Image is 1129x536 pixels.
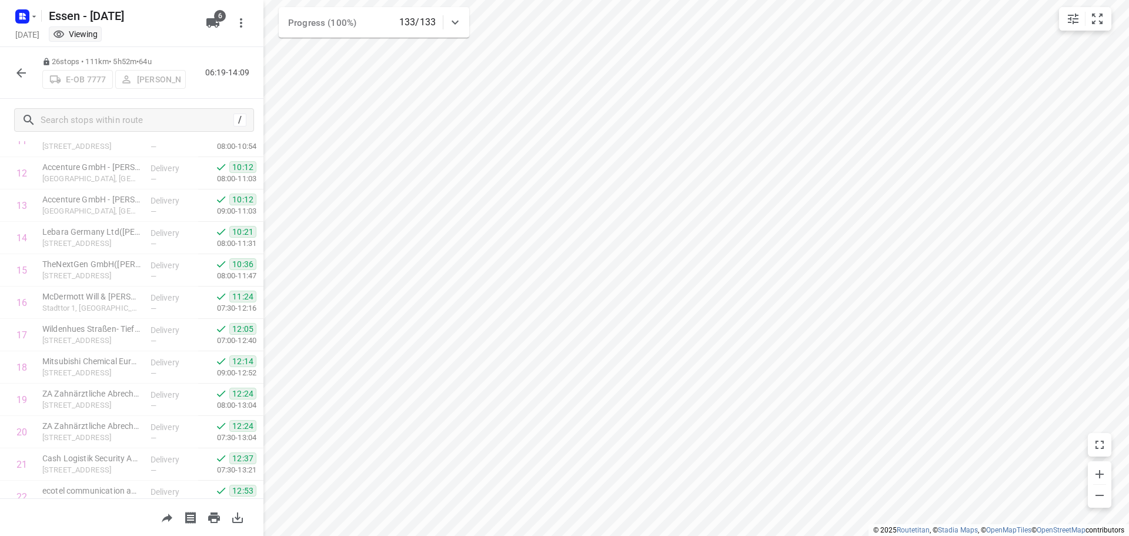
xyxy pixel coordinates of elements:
div: 18 [16,362,27,373]
p: 07:30-12:16 [198,302,256,314]
p: ZA Zahnärztliche Abrechnungsgesellschaft Düsseldorf AG([PERSON_NAME]) [42,388,141,399]
p: Delivery [151,421,194,433]
p: Wildenhues Straßen- Tief- und Asphaltbau GmbH([PERSON_NAME]) [42,323,141,335]
a: Routetitan [897,526,930,534]
p: Prinzenallee 11, Düsseldorf [42,497,141,508]
span: 12:24 [229,420,256,432]
span: — [151,466,156,475]
button: 6 [201,11,225,35]
span: • [136,57,139,66]
p: Werftstraße 21, Düsseldorf [42,399,141,411]
span: 10:36 [229,258,256,270]
div: 16 [16,297,27,308]
p: 06:19-14:09 [205,66,254,79]
svg: Done [215,420,227,432]
div: You are currently in view mode. To make any changes, go to edit project. [53,28,98,40]
p: Mitsubishi Chemical Europe GmbH(Mitsubishi Chemical Europe GmbH) [42,355,141,367]
button: Fit zoom [1085,7,1109,31]
p: Delivery [151,486,194,498]
span: Share route [155,511,179,522]
span: 10:21 [229,226,256,238]
p: 07:30-13:21 [198,464,256,476]
span: 11:24 [229,291,256,302]
p: Werftstraße 21, Düsseldorf [42,432,141,444]
svg: Done [215,226,227,238]
span: Print route [202,511,226,522]
p: 08:00-11:47 [198,270,256,282]
button: More [229,11,253,35]
p: 09:00-12:52 [198,367,256,379]
p: Delivery [151,389,194,401]
a: OpenStreetMap [1037,526,1085,534]
div: 12 [16,168,27,179]
p: Delivery [151,324,194,336]
span: 12:05 [229,323,256,335]
p: Cash Logistik Security AG(Daniel Richter) [42,452,141,464]
p: 08:00-11:03 [198,173,256,185]
div: 14 [16,232,27,244]
p: 07:00-12:40 [198,335,256,347]
p: 07:30-13:04 [198,432,256,444]
p: Burgunderstraße 29, Düsseldorf [42,464,141,476]
svg: Done [215,291,227,302]
p: [STREET_ADDRESS] [42,367,141,379]
span: Print shipping labels [179,511,202,522]
div: 15 [16,265,27,276]
p: 133/133 [399,15,436,29]
svg: Done [215,258,227,270]
p: Stadttor 1, [GEOGRAPHIC_DATA] [42,302,141,314]
span: — [151,337,156,345]
div: 21 [16,459,27,470]
div: / [233,114,246,126]
p: Delivery [151,195,194,207]
p: [GEOGRAPHIC_DATA], [GEOGRAPHIC_DATA] [42,205,141,217]
p: Delivery [151,292,194,304]
p: [STREET_ADDRESS] [42,141,141,152]
span: — [151,175,156,184]
svg: Done [215,194,227,205]
p: Delivery [151,227,194,239]
span: — [151,434,156,442]
a: OpenMapTiles [986,526,1031,534]
div: 22 [16,491,27,502]
span: — [151,401,156,410]
p: TheNextGen GmbH(Susanne Hartmann) [42,258,141,270]
p: 08:00-11:31 [198,238,256,249]
p: Delivery [151,454,194,465]
div: 13 [16,200,27,211]
div: 17 [16,329,27,341]
p: 08:00-13:04 [198,399,256,411]
span: 12:24 [229,388,256,399]
span: 12:53 [229,485,256,497]
span: — [151,272,156,281]
p: McDermott Will & Emery Rechtsanwälte Steuerberater LLP - Düsseldorf(nicht vorhanden) [42,291,141,302]
p: 26 stops • 111km • 5h52m [42,56,186,68]
p: Delivery [151,259,194,271]
span: 10:12 [229,161,256,173]
p: Delivery [151,162,194,174]
p: Delivery [151,357,194,368]
p: 08:00-10:54 [198,141,256,152]
button: Map settings [1061,7,1085,31]
svg: Done [215,452,227,464]
p: [STREET_ADDRESS] [42,238,141,249]
a: Stadia Maps [938,526,978,534]
input: Search stops within route [41,111,233,129]
span: 12:14 [229,355,256,367]
span: Download route [226,511,249,522]
span: — [151,142,156,151]
svg: Done [215,323,227,335]
p: 09:00-11:03 [198,205,256,217]
p: Lebara Germany Ltd(Latifa Aoufi) [42,226,141,238]
span: Progress (100%) [288,18,356,28]
p: [STREET_ADDRESS] [42,335,141,347]
div: 19 [16,394,27,405]
div: Progress (100%)133/133 [279,7,469,38]
span: — [151,239,156,248]
p: ecotel communication ag(Dagma Kainz) [42,485,141,497]
svg: Done [215,355,227,367]
p: [GEOGRAPHIC_DATA], [GEOGRAPHIC_DATA] [42,173,141,185]
span: — [151,304,156,313]
span: — [151,369,156,378]
p: ZA Zahnärztliche Abrechnungsgesellschaft Düsseldorf AG(Petra Linke) [42,420,141,432]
